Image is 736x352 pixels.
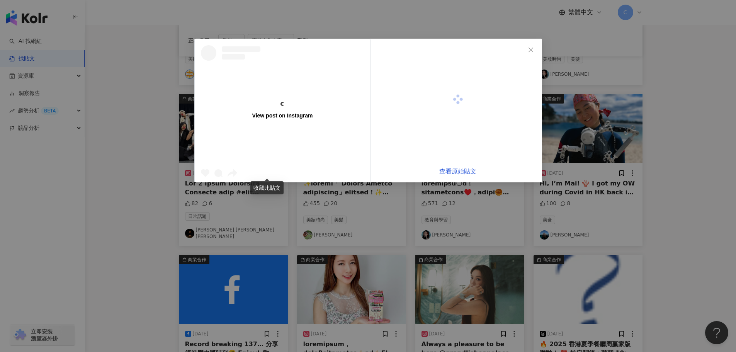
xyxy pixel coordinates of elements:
[252,112,313,119] div: View post on Instagram
[250,181,284,194] div: 收藏此貼文
[528,47,534,53] span: close
[195,39,370,182] a: View post on Instagram
[439,168,476,175] a: 查看原始貼文
[523,42,539,58] button: Close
